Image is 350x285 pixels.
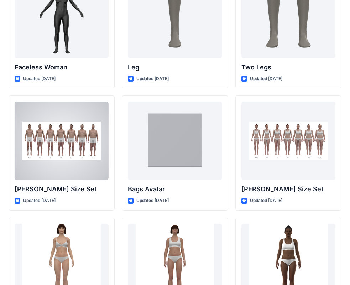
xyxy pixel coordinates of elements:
p: Updated [DATE] [250,75,282,83]
p: Updated [DATE] [23,75,56,83]
a: Olivia Size Set [241,102,335,180]
a: Bags Avatar [128,102,222,180]
p: [PERSON_NAME] Size Set [15,184,109,194]
p: Two Legs [241,62,335,72]
p: Leg [128,62,222,72]
p: Faceless Woman [15,62,109,72]
p: Bags Avatar [128,184,222,194]
p: Updated [DATE] [23,197,56,204]
p: Updated [DATE] [250,197,282,204]
a: Oliver Size Set [15,102,109,180]
p: [PERSON_NAME] Size Set [241,184,335,194]
p: Updated [DATE] [136,197,169,204]
p: Updated [DATE] [136,75,169,83]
